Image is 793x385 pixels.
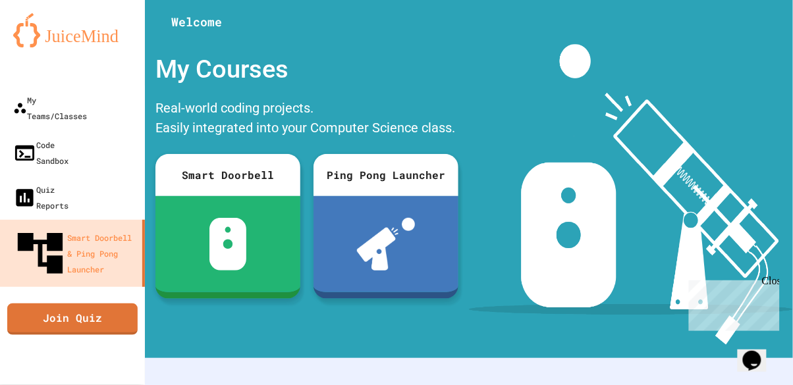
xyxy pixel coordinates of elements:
iframe: chat widget [684,275,780,331]
iframe: chat widget [738,332,780,372]
div: My Courses [149,44,465,95]
div: My Teams/Classes [13,92,87,124]
div: Ping Pong Launcher [314,154,458,196]
img: logo-orange.svg [13,13,132,47]
img: banner-image-my-projects.png [469,44,793,345]
img: ppl-with-ball.png [357,218,416,270]
a: Join Quiz [7,303,138,335]
img: sdb-white.svg [209,218,247,270]
div: Chat with us now!Close [5,5,91,84]
div: Smart Doorbell [155,154,300,196]
div: Code Sandbox [13,137,68,168]
div: Real-world coding projects. Easily integrated into your Computer Science class. [149,95,465,144]
div: Smart Doorbell & Ping Pong Launcher [13,226,137,280]
div: Quiz Reports [13,182,68,213]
